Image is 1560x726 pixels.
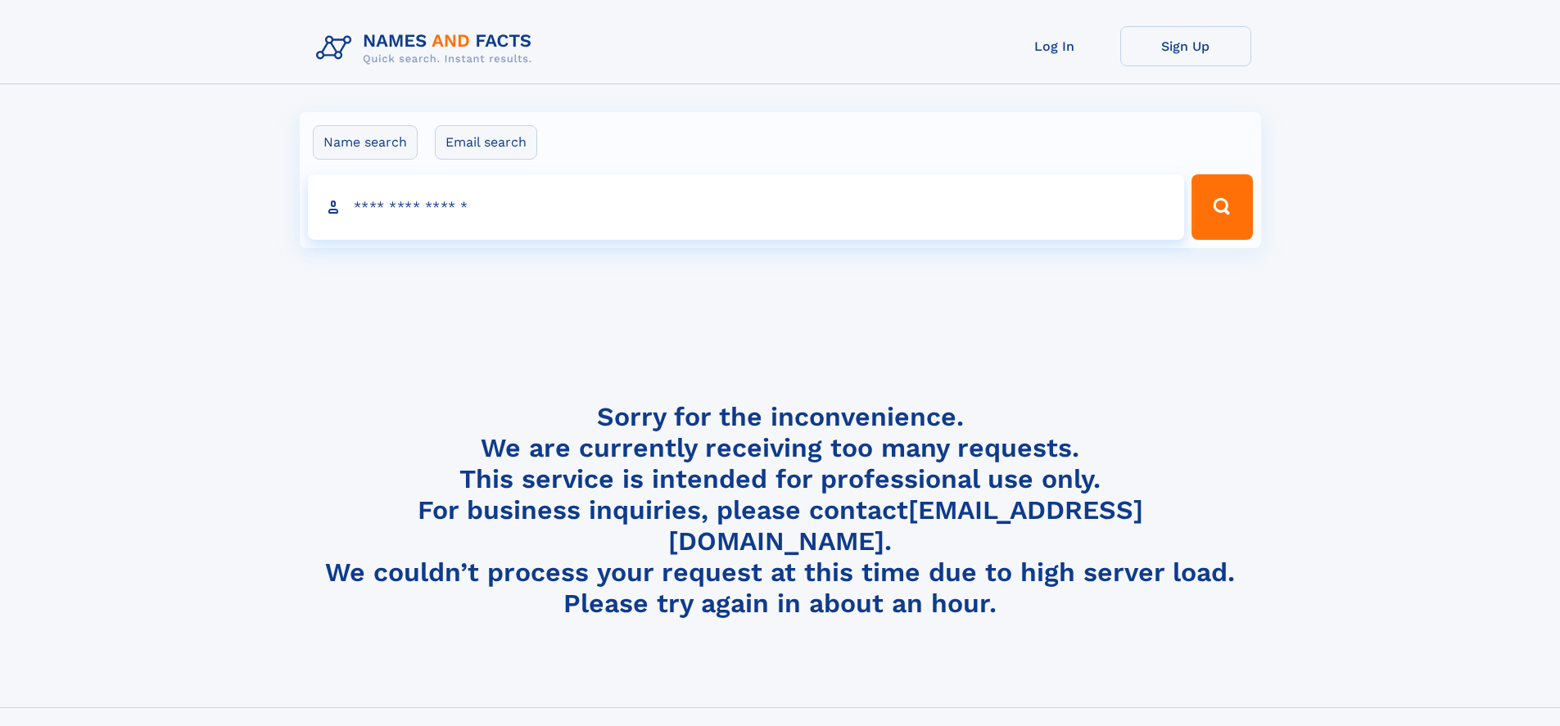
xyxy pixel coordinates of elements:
[310,26,545,70] img: Logo Names and Facts
[435,125,537,160] label: Email search
[989,26,1120,66] a: Log In
[668,494,1143,557] a: [EMAIL_ADDRESS][DOMAIN_NAME]
[1191,174,1252,240] button: Search Button
[310,401,1251,620] h4: Sorry for the inconvenience. We are currently receiving too many requests. This service is intend...
[313,125,418,160] label: Name search
[308,174,1185,240] input: search input
[1120,26,1251,66] a: Sign Up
